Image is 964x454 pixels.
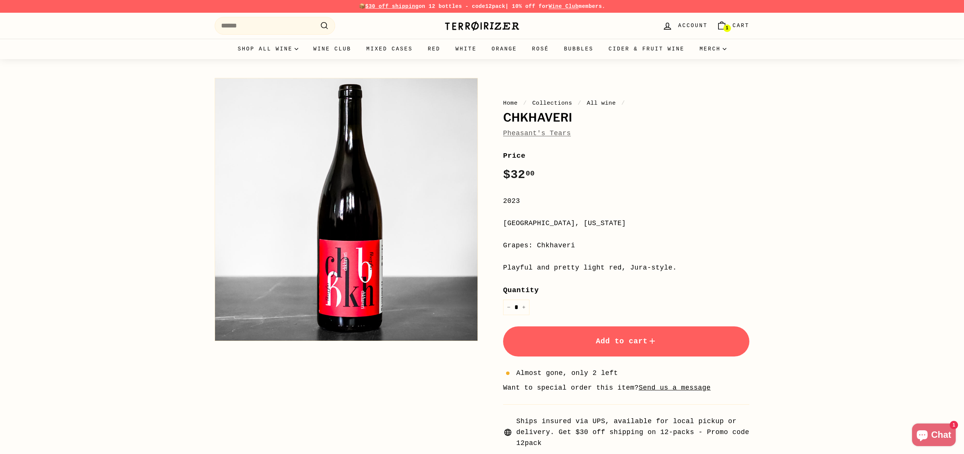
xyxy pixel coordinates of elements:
inbox-online-store-chat: Shopify online store chat [910,424,958,448]
a: Wine Club [306,39,359,59]
button: Reduce item quantity by one [503,300,514,315]
a: Account [658,15,712,37]
span: / [576,100,583,107]
span: / [619,100,627,107]
a: Send us a message [639,384,711,392]
a: Orange [484,39,525,59]
button: Add to cart [503,326,749,356]
span: $32 [503,168,535,182]
a: White [448,39,484,59]
a: Rosé [525,39,557,59]
summary: Shop all wine [230,39,306,59]
div: Primary [200,39,764,59]
sup: 00 [526,169,535,178]
a: All wine [587,100,616,107]
h1: Chkhaveri [503,111,749,124]
li: Want to special order this item? [503,382,749,393]
nav: breadcrumbs [503,99,749,108]
a: Red [420,39,448,59]
label: Quantity [503,285,749,296]
a: Bubbles [557,39,601,59]
summary: Merch [692,39,734,59]
label: Price [503,150,749,161]
a: Wine Club [549,3,579,9]
span: $30 off shipping [365,3,419,9]
a: Home [503,100,518,107]
span: Account [678,21,708,30]
a: Collections [532,100,572,107]
p: 📦 on 12 bottles - code | 10% off for members. [215,2,749,11]
a: Mixed Cases [359,39,420,59]
div: 2023 [503,196,749,207]
button: Increase item quantity by one [518,300,529,315]
span: 1 [726,26,728,31]
a: Cart [712,15,754,37]
span: / [521,100,529,107]
div: Playful and pretty light red, Jura-style. [503,262,749,273]
div: Grapes: Chkhaveri [503,240,749,251]
span: Add to cart [596,337,657,346]
span: Ships insured via UPS, available for local pickup or delivery. Get $30 off shipping on 12-packs -... [516,416,749,448]
span: Almost gone, only 2 left [516,368,618,379]
input: quantity [503,300,529,315]
strong: 12pack [485,3,505,9]
a: Pheasant's Tears [503,129,571,137]
div: [GEOGRAPHIC_DATA], [US_STATE] [503,218,749,229]
span: Cart [732,21,749,30]
a: Cider & Fruit Wine [601,39,692,59]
